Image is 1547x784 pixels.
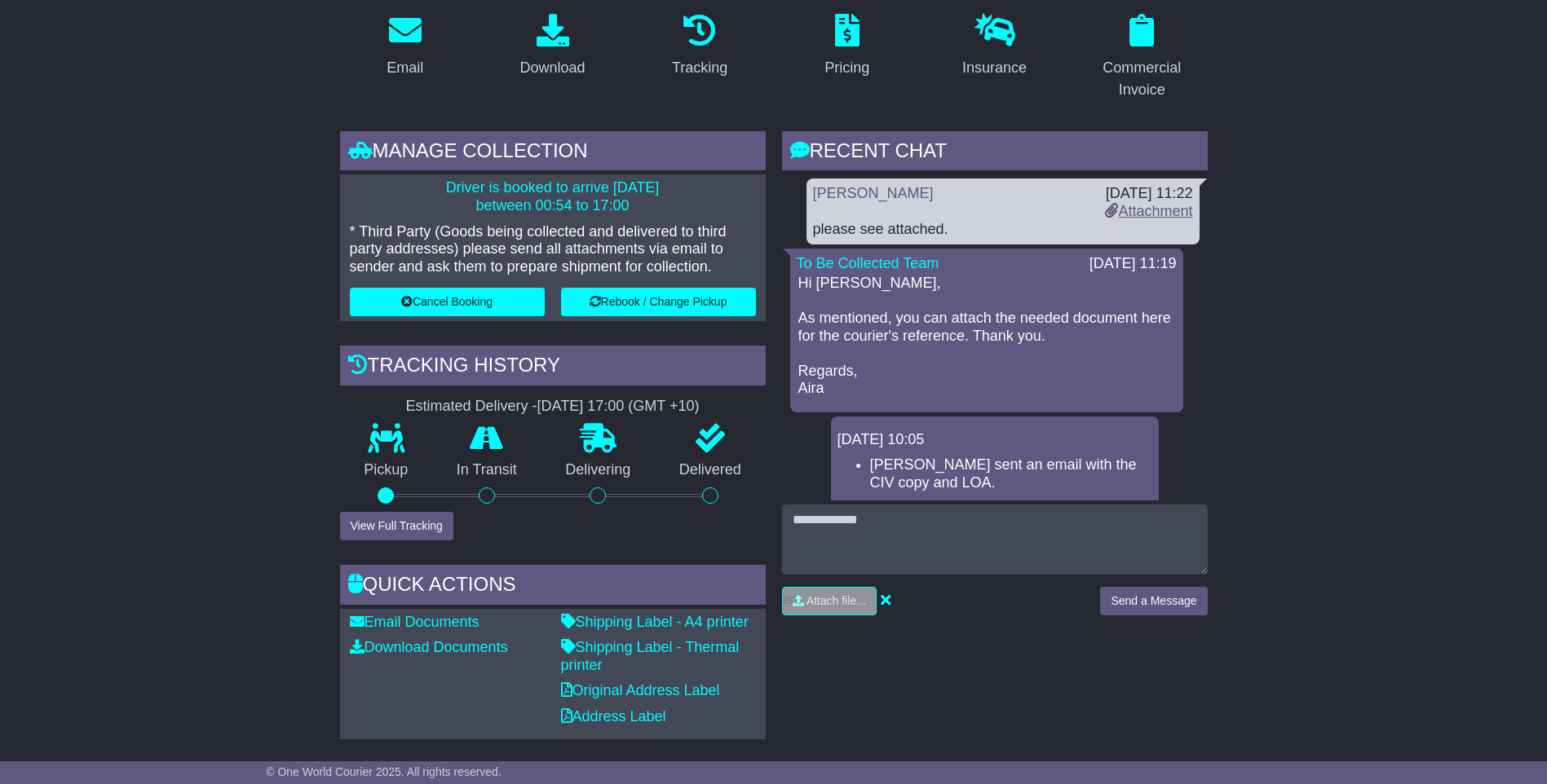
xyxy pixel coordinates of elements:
[350,614,480,630] a: Email Documents
[838,431,1152,449] div: [DATE] 10:05
[1087,57,1197,101] div: Commercial Invoice
[519,57,585,79] div: Download
[509,8,595,85] a: Download
[655,461,766,479] p: Delivered
[541,461,656,479] p: Delivering
[952,8,1037,85] a: Insurance
[661,8,738,85] a: Tracking
[561,288,756,316] button: Rebook / Change Pickup
[340,461,433,479] p: Pickup
[350,639,508,655] a: Download Documents
[672,57,727,79] div: Tracking
[1105,185,1192,203] div: [DATE] 11:22
[561,614,749,630] a: Shipping Label - A4 printer
[798,275,1175,398] p: Hi [PERSON_NAME], As mentioned, you can attach the needed document here for the courier's referen...
[797,255,939,271] a: To Be Collected Team
[432,461,541,479] p: In Transit
[1105,203,1192,219] a: Attachment
[387,57,423,79] div: Email
[962,57,1027,79] div: Insurance
[824,57,869,79] div: Pricing
[1090,255,1177,273] div: [DATE] 11:19
[266,765,502,778] span: © One World Courier 2025. All rights reserved.
[340,346,766,390] div: Tracking history
[340,131,766,175] div: Manage collection
[537,398,700,416] div: [DATE] 17:00 (GMT +10)
[350,288,545,316] button: Cancel Booking
[350,179,756,214] p: Driver is booked to arrive [DATE] between 00:54 to 17:00
[813,185,934,201] a: [PERSON_NAME]
[561,682,720,698] a: Original Address Label
[1100,587,1207,615] button: Send a Message
[870,456,1152,491] li: [PERSON_NAME] sent an email with the CIV copy and LOA.
[561,639,740,673] a: Shipping Label - Thermal printer
[340,512,453,540] button: View Full Tracking
[839,500,1151,518] p: I sent the email below:
[814,8,880,85] a: Pricing
[350,223,756,276] p: * Third Party (Goods being collected and delivered to third party addresses) please send all atta...
[376,8,434,85] a: Email
[340,398,766,416] div: Estimated Delivery -
[561,708,666,725] a: Address Label
[340,565,766,609] div: Quick Actions
[782,131,1208,175] div: RECENT CHAT
[1076,8,1208,107] a: Commercial Invoice
[813,221,1193,239] div: please see attached.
